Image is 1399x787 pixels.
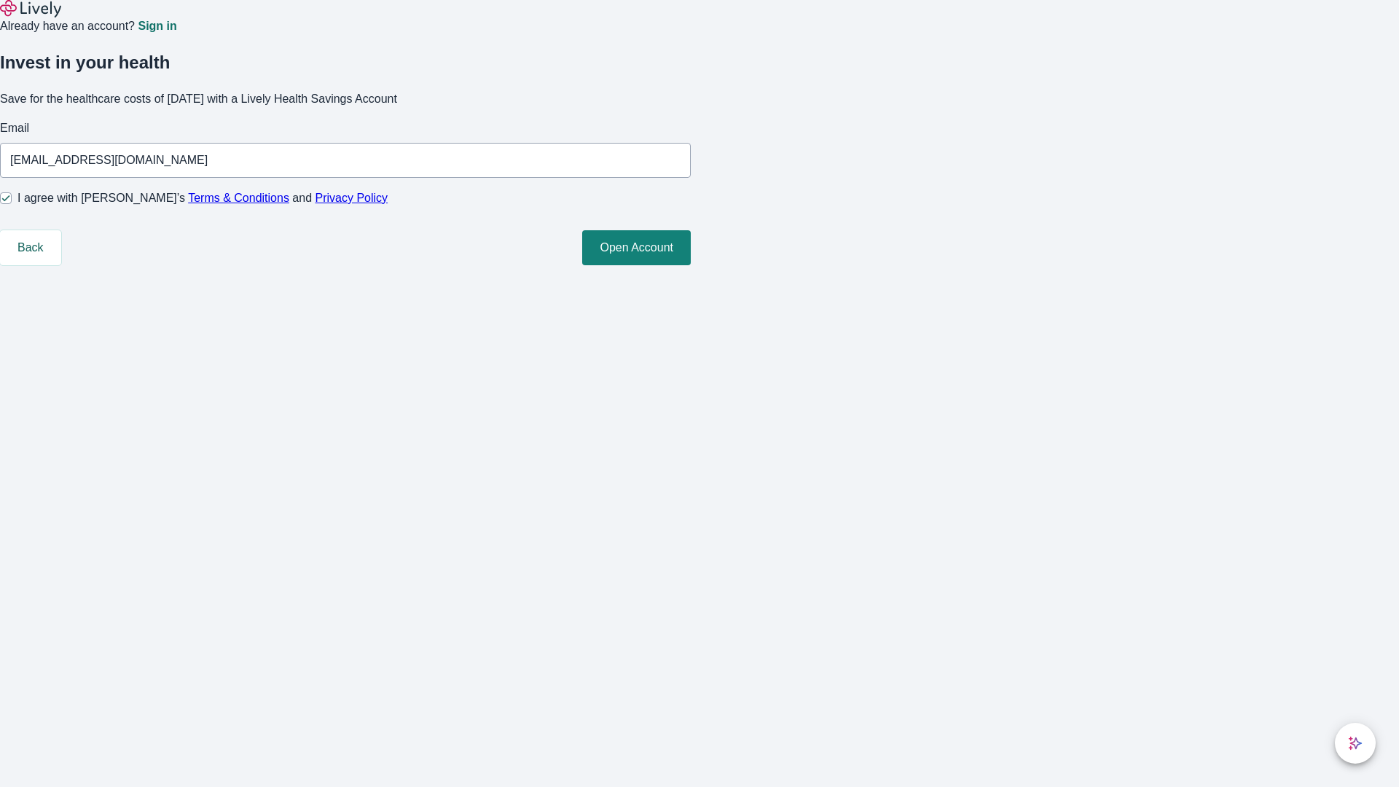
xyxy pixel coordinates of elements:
a: Sign in [138,20,176,32]
svg: Lively AI Assistant [1348,736,1363,751]
button: chat [1335,723,1376,764]
span: I agree with [PERSON_NAME]’s and [17,189,388,207]
a: Terms & Conditions [188,192,289,204]
button: Open Account [582,230,691,265]
a: Privacy Policy [316,192,388,204]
